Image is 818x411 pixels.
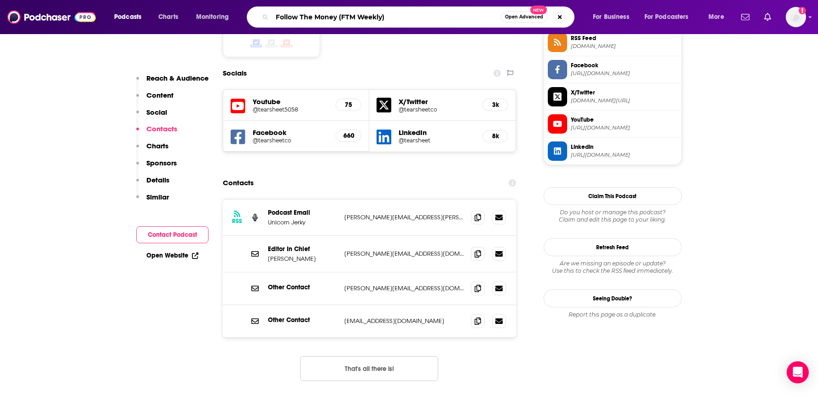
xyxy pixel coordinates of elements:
[787,361,809,383] div: Open Intercom Messenger
[268,283,337,291] p: Other Contact
[544,289,682,307] a: Seeing Double?
[344,213,464,221] p: [PERSON_NAME][EMAIL_ADDRESS][PERSON_NAME][DOMAIN_NAME]
[272,10,501,24] input: Search podcasts, credits, & more...
[786,7,806,27] img: User Profile
[136,193,169,210] button: Similar
[586,10,641,24] button: open menu
[300,356,438,381] button: Nothing here.
[702,10,736,24] button: open menu
[152,10,184,24] a: Charts
[708,11,724,23] span: More
[505,15,543,19] span: Open Advanced
[490,132,500,140] h5: 8k
[571,152,678,159] span: https://www.linkedin.com/company/tearsheet
[571,43,678,50] span: feeds.soundcloud.com
[190,10,241,24] button: open menu
[136,124,177,141] button: Contacts
[136,91,174,108] button: Content
[196,11,229,23] span: Monitoring
[544,209,682,223] div: Claim and edit this page to your liking.
[593,11,629,23] span: For Business
[501,12,547,23] button: Open AdvancedNew
[571,97,678,104] span: twitter.com/tearsheetco
[136,226,209,243] button: Contact Podcast
[571,116,678,124] span: YouTube
[136,108,167,125] button: Social
[146,124,177,133] p: Contacts
[548,87,678,106] a: X/Twitter[DOMAIN_NAME][URL]
[268,218,337,226] p: Unicorn Jerky
[571,61,678,70] span: Facebook
[344,284,464,292] p: [PERSON_NAME][EMAIL_ADDRESS][DOMAIN_NAME]
[253,128,329,137] h5: Facebook
[737,9,753,25] a: Show notifications dropdown
[223,65,247,82] h2: Socials
[343,101,354,109] h5: 75
[399,137,475,144] a: @tearsheet
[638,10,702,24] button: open menu
[268,209,337,217] p: Podcast Email
[399,128,475,137] h5: LinkedIn
[544,260,682,275] div: Are we missing an episode or update? Use this to check the RSS feed immediately.
[146,74,209,82] p: Reach & Audience
[544,311,682,318] div: Report this page as a duplicate.
[344,317,464,325] p: [EMAIL_ADDRESS][DOMAIN_NAME]
[399,106,475,113] a: @tearsheetco
[255,6,583,28] div: Search podcasts, credits, & more...
[136,159,177,176] button: Sponsors
[544,209,682,216] span: Do you host or manage this podcast?
[786,7,806,27] button: Show profile menu
[136,141,168,159] button: Charts
[571,143,678,151] span: Linkedin
[548,141,678,161] a: Linkedin[URL][DOMAIN_NAME]
[343,132,354,140] h5: 660
[571,88,678,97] span: X/Twitter
[146,193,169,201] p: Similar
[268,255,337,263] p: [PERSON_NAME]
[268,316,337,324] p: Other Contact
[399,97,475,106] h5: X/Twitter
[146,176,169,184] p: Details
[760,9,775,25] a: Show notifications dropdown
[571,70,678,77] span: https://www.facebook.com/tearsheetco
[7,8,96,26] img: Podchaser - Follow, Share and Rate Podcasts
[136,176,169,193] button: Details
[490,101,500,109] h5: 3k
[644,11,689,23] span: For Podcasters
[253,106,329,113] a: @tearsheet5058
[544,187,682,205] button: Claim This Podcast
[344,250,464,258] p: [PERSON_NAME][EMAIL_ADDRESS][DOMAIN_NAME]
[530,6,547,14] span: New
[136,74,209,91] button: Reach & Audience
[548,33,678,52] a: RSS Feed[DOMAIN_NAME]
[146,252,198,259] a: Open Website
[786,7,806,27] span: Logged in as melrosepr
[571,124,678,131] span: https://www.youtube.com/@tearsheet5058
[268,245,337,253] p: Editor In Chief
[146,108,167,117] p: Social
[146,91,174,100] p: Content
[799,7,806,14] svg: Add a profile image
[544,238,682,256] button: Refresh Feed
[158,11,178,23] span: Charts
[253,97,329,106] h5: Youtube
[108,10,153,24] button: open menu
[223,174,254,192] h2: Contacts
[114,11,141,23] span: Podcasts
[146,159,177,167] p: Sponsors
[548,114,678,134] a: YouTube[URL][DOMAIN_NAME]
[232,217,242,225] h3: RSS
[146,141,168,150] p: Charts
[253,137,329,144] a: @tearsheetco
[548,60,678,79] a: Facebook[URL][DOMAIN_NAME]
[571,34,678,42] span: RSS Feed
